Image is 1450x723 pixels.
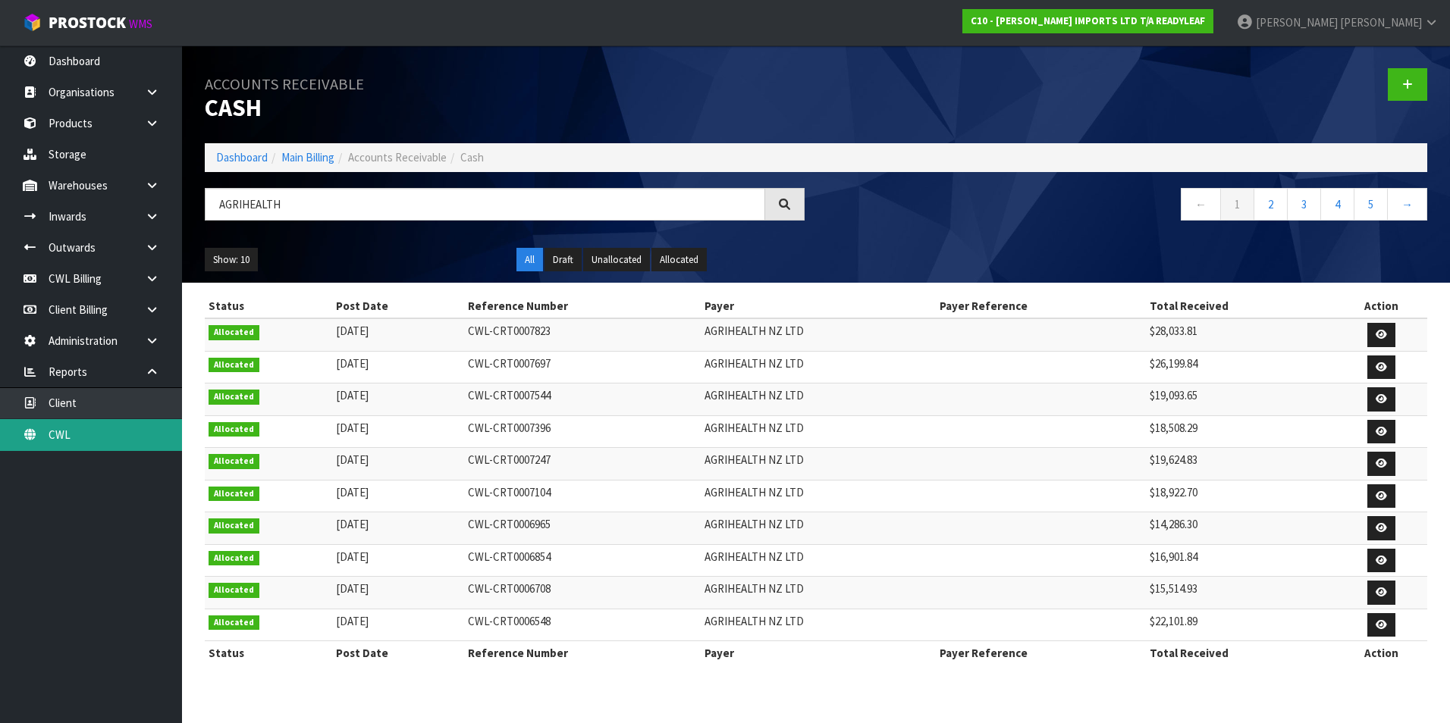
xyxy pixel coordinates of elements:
td: [DATE] [332,480,464,512]
a: → [1387,188,1427,221]
th: Payer Reference [936,641,1146,665]
a: 4 [1320,188,1354,221]
td: CWL-CRT0007697 [464,351,701,383]
th: Reference Number [464,641,701,665]
a: 1 [1220,188,1254,221]
span: Allocated [209,390,259,405]
th: Status [205,641,332,665]
button: Unallocated [583,248,650,272]
button: Draft [545,248,582,272]
td: CWL-CRT0007104 [464,480,701,512]
span: [PERSON_NAME] [1256,15,1338,30]
th: Total Received [1146,294,1336,318]
h1: Cash [205,68,805,121]
td: [DATE] [332,512,464,545]
td: AGRIHEALTH NZ LTD [701,577,936,609]
td: [DATE] [332,577,464,609]
a: 3 [1287,188,1321,221]
td: AGRIHEALTH NZ LTD [701,544,936,577]
strong: C10 - [PERSON_NAME] IMPORTS LTD T/A READYLEAF [971,14,1205,27]
td: [DATE] [332,383,464,416]
span: Allocated [209,358,259,373]
th: Payer [701,641,936,665]
td: CWL-CRT0006548 [464,609,701,641]
td: CWL-CRT0006708 [464,577,701,609]
span: Accounts Receivable [348,150,447,164]
th: Total Received [1146,641,1336,665]
th: Post Date [332,641,464,665]
span: Allocated [209,615,259,631]
td: [DATE] [332,415,464,448]
a: C10 - [PERSON_NAME] IMPORTS LTD T/A READYLEAF [962,9,1213,33]
td: AGRIHEALTH NZ LTD [701,480,936,512]
td: AGRIHEALTH NZ LTD [701,512,936,545]
td: $14,286.30 [1146,512,1336,545]
a: Main Billing [281,150,334,164]
small: Accounts Receivable [205,74,364,94]
a: 5 [1354,188,1388,221]
th: Action [1335,294,1427,318]
span: Cash [460,150,484,164]
a: 2 [1254,188,1288,221]
td: [DATE] [332,351,464,383]
a: Dashboard [216,150,268,164]
th: Action [1335,641,1427,665]
button: Show: 10 [205,248,258,272]
th: Post Date [332,294,464,318]
td: CWL-CRT0007396 [464,415,701,448]
td: $16,901.84 [1146,544,1336,577]
td: $28,033.81 [1146,318,1336,351]
td: [DATE] [332,448,464,480]
td: AGRIHEALTH NZ LTD [701,383,936,416]
td: $22,101.89 [1146,609,1336,641]
nav: Page navigation [827,188,1427,225]
span: Allocated [209,551,259,566]
td: $18,922.70 [1146,480,1336,512]
span: Allocated [209,422,259,437]
td: $15,514.93 [1146,577,1336,609]
td: CWL-CRT0007247 [464,448,701,480]
td: [DATE] [332,318,464,351]
td: CWL-CRT0006854 [464,544,701,577]
td: AGRIHEALTH NZ LTD [701,351,936,383]
span: Allocated [209,518,259,534]
td: AGRIHEALTH NZ LTD [701,318,936,351]
input: Search cash [205,188,765,221]
td: CWL-CRT0006965 [464,512,701,545]
a: ← [1181,188,1221,221]
span: Allocated [209,325,259,340]
th: Payer [701,294,936,318]
span: Allocated [209,487,259,502]
td: $18,508.29 [1146,415,1336,448]
th: Reference Number [464,294,701,318]
span: [PERSON_NAME] [1340,15,1422,30]
button: All [516,248,543,272]
td: $19,624.83 [1146,448,1336,480]
span: Allocated [209,583,259,598]
td: $19,093.65 [1146,383,1336,416]
span: Allocated [209,454,259,469]
td: $26,199.84 [1146,351,1336,383]
td: CWL-CRT0007544 [464,383,701,416]
td: [DATE] [332,609,464,641]
td: AGRIHEALTH NZ LTD [701,609,936,641]
td: AGRIHEALTH NZ LTD [701,448,936,480]
td: AGRIHEALTH NZ LTD [701,415,936,448]
span: ProStock [49,13,126,33]
td: CWL-CRT0007823 [464,318,701,351]
button: Allocated [651,248,707,272]
th: Status [205,294,332,318]
img: cube-alt.png [23,13,42,32]
td: [DATE] [332,544,464,577]
th: Payer Reference [936,294,1146,318]
small: WMS [129,17,152,31]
